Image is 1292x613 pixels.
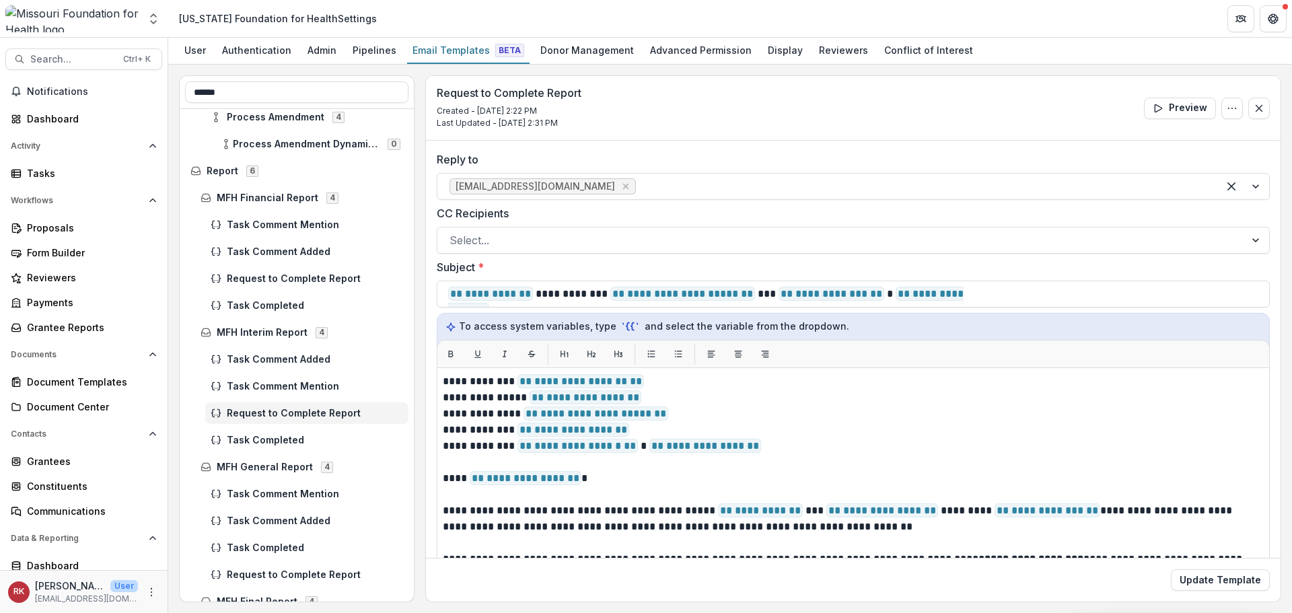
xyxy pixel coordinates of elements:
span: Contacts [11,429,143,439]
span: 4 [306,596,318,607]
a: Email Templates Beta [407,38,530,64]
div: MFH Financial Report4 [195,187,408,209]
button: Underline [467,343,489,365]
div: MFH Interim Report4 [195,322,408,343]
button: H1 [554,343,575,365]
div: Conflict of Interest [879,40,978,60]
h3: Request to Complete Report [437,87,581,100]
div: Task Comment Mention [205,483,408,505]
div: Proposals [27,221,151,235]
a: Conflict of Interest [879,38,978,64]
div: [US_STATE] Foundation for Health Settings [179,11,377,26]
div: Form Builder [27,246,151,260]
span: Task Comment Added [227,354,403,365]
span: Beta [495,44,524,57]
div: Dashboard [27,112,151,126]
span: Request to Complete Report [227,273,403,285]
div: Display [762,40,808,60]
div: Document Templates [27,375,151,389]
p: Created - [DATE] 2:22 PM [437,105,581,117]
div: Communications [27,504,151,518]
div: Task Completed [205,537,408,558]
div: Donor Management [535,40,639,60]
button: Bold [440,343,462,365]
button: Search... [5,48,162,70]
span: Request to Complete Report [227,408,403,419]
div: Constituents [27,479,151,493]
button: Notifications [5,81,162,102]
span: MFH Interim Report [217,327,308,338]
div: Task Comment Added [205,510,408,532]
div: Process Amendment Dynamic Reporting Schedule0 [215,133,408,155]
div: Report6 [185,160,408,182]
button: Align center [727,343,749,365]
span: 4 [316,327,328,338]
a: Dashboard [5,108,162,130]
label: CC Recipients [437,205,1262,221]
div: Request to Complete Report [205,268,408,289]
span: Activity [11,141,143,151]
span: 0 [388,139,400,149]
button: Update Template [1171,569,1270,591]
div: Task Comment Added [205,349,408,370]
img: Missouri Foundation for Health logo [5,5,139,32]
button: H2 [581,343,602,365]
button: Open Activity [5,135,162,157]
a: Document Templates [5,371,162,393]
div: Reviewers [27,271,151,285]
button: Partners [1227,5,1254,32]
a: Authentication [217,38,297,64]
a: Tasks [5,162,162,184]
button: Options [1221,98,1243,119]
div: MFH General Report4 [195,456,408,478]
span: Report [207,166,238,177]
span: Notifications [27,86,157,98]
span: Request to Complete Report [227,569,403,581]
div: Clear selected options [1221,176,1242,197]
div: Renee Klann [13,587,24,596]
button: Open Contacts [5,423,162,445]
div: Payments [27,295,151,310]
a: User [179,38,211,64]
div: MFH Final Report4 [195,591,408,612]
span: Task Completed [227,300,403,312]
div: Grantees [27,454,151,468]
span: Process Amendment [227,112,324,123]
a: Donor Management [535,38,639,64]
span: Data & Reporting [11,534,143,543]
button: Align right [754,343,776,365]
button: Strikethrough [521,343,542,365]
p: [EMAIL_ADDRESS][DOMAIN_NAME] [35,593,138,605]
label: Subject [437,259,1262,275]
span: [EMAIL_ADDRESS][DOMAIN_NAME] [456,181,615,192]
div: Document Center [27,400,151,414]
a: Admin [302,38,342,64]
span: Task Comment Added [227,246,403,258]
div: Task Comment Added [205,241,408,262]
a: Reviewers [5,266,162,289]
code: `{{` [619,320,642,334]
span: Task Completed [227,542,403,554]
div: Authentication [217,40,297,60]
span: Task Comment Mention [227,489,403,500]
span: Workflows [11,196,143,205]
span: 4 [321,462,333,472]
button: Open Data & Reporting [5,528,162,549]
div: Tasks [27,166,151,180]
button: Open entity switcher [144,5,163,32]
div: Dashboard [27,558,151,573]
div: Grantee Reports [27,320,151,334]
button: Get Help [1260,5,1287,32]
button: Preview [1144,98,1216,119]
button: H3 [608,343,629,365]
p: To access system variables, type and select the variable from the dropdown. [445,319,1261,334]
div: Remove temelio@mffh.org [619,180,633,193]
div: Request to Complete Report [205,402,408,424]
span: Task Comment Mention [227,381,403,392]
div: Advanced Permission [645,40,757,60]
a: Constituents [5,475,162,497]
div: Request to Complete Report [205,564,408,585]
button: Align left [701,343,722,365]
span: Task Completed [227,435,403,446]
span: Process Amendment Dynamic Reporting Schedule [233,139,380,150]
